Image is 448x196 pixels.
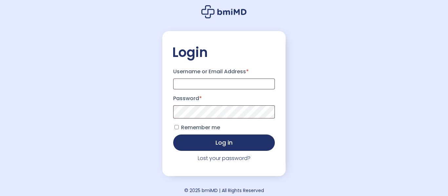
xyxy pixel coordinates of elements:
[174,125,179,129] input: Remember me
[172,44,276,61] h2: Login
[181,124,220,131] span: Remember me
[198,154,251,162] a: Lost your password?
[173,134,275,151] button: Log in
[173,93,275,104] label: Password
[184,186,264,195] div: © 2025 bmiMD | All Rights Reserved
[173,66,275,77] label: Username or Email Address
